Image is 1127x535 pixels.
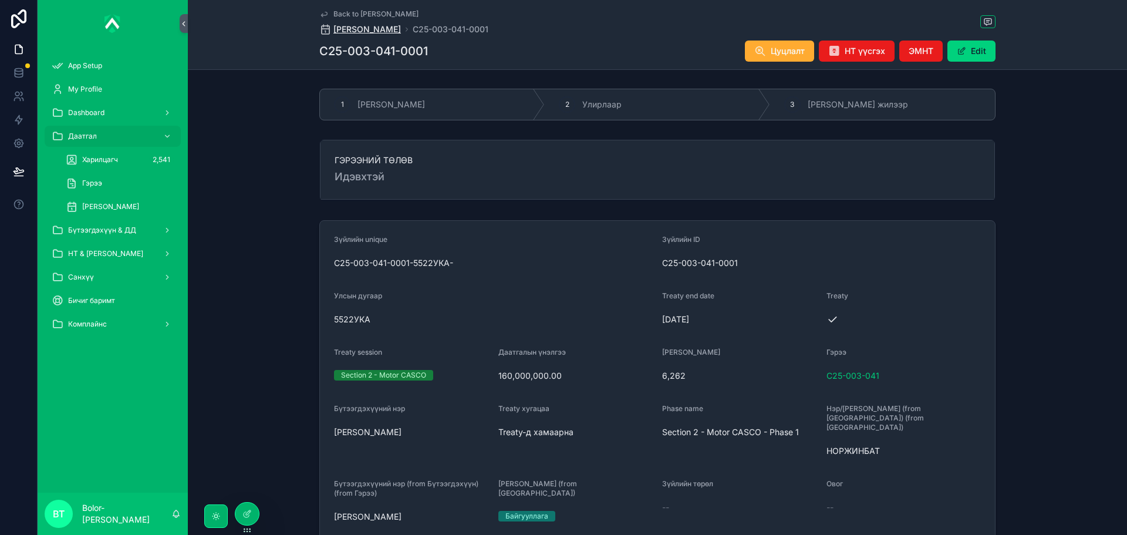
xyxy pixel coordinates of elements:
[68,108,104,117] span: Dashboard
[45,126,181,147] a: Даатгал
[582,99,622,110] span: Улирлаар
[826,445,981,457] span: НОРЖИНБАТ
[498,479,577,497] span: [PERSON_NAME] (from [GEOGRAPHIC_DATA])
[82,202,139,211] span: [PERSON_NAME]
[498,348,566,356] span: Даатгалын үнэлгээ
[826,404,924,432] span: Нэр/[PERSON_NAME] (from [GEOGRAPHIC_DATA]) (from [GEOGRAPHIC_DATA])
[357,99,425,110] span: [PERSON_NAME]
[498,426,653,438] span: Treaty-д хамаарна
[662,502,669,513] span: --
[826,291,848,300] span: Treaty
[335,154,980,166] span: ГЭРЭЭНИЙ ТӨЛӨВ
[319,9,419,19] a: Back to [PERSON_NAME]
[45,243,181,264] a: НТ & [PERSON_NAME]
[104,14,121,33] img: App logo
[808,99,908,110] span: [PERSON_NAME] жилээр
[45,290,181,311] a: Бичиг баримт
[899,41,943,62] button: ЭМНТ
[68,249,143,258] span: НТ & [PERSON_NAME]
[662,426,817,438] span: Section 2 - Motor CASCO - Phase 1
[59,173,181,194] a: Гэрээ
[662,370,817,382] span: 6,262
[498,404,549,413] span: Treaty хугацаа
[38,47,188,350] div: scrollable content
[45,102,181,123] a: Dashboard
[845,45,885,57] span: НТ үүсгэх
[334,404,405,413] span: Бүтээгдэхүүний нэр
[334,426,489,438] span: [PERSON_NAME]
[68,296,115,305] span: Бичиг баримт
[826,479,843,488] span: Овог
[826,502,834,513] span: --
[82,502,171,526] p: Bolor-[PERSON_NAME]
[149,153,174,167] div: 2,541
[341,100,344,109] span: 1
[341,370,426,381] div: Section 2 - Motor CASCO
[662,257,817,269] span: C25-003-041-0001
[335,169,980,185] span: Идэвхтэй
[334,479,478,497] span: Бүтээгдэхүүний нэр (from Бүтээгдэхүүн) (from Гэрээ)
[59,149,181,170] a: Харилцагч2,541
[662,314,817,325] span: [DATE]
[909,45,933,57] span: ЭМНТ
[59,196,181,217] a: [PERSON_NAME]
[334,257,653,269] span: C25-003-041-0001-5522УКА-
[68,272,94,282] span: Санхүү
[826,370,879,382] a: C25-003-041
[333,9,419,19] span: Back to [PERSON_NAME]
[662,235,700,244] span: Зүйлийн ID
[334,348,382,356] span: Treaty session
[947,41,996,62] button: Edit
[334,511,489,523] span: [PERSON_NAME]
[745,41,814,62] button: Цуцлалт
[82,179,102,188] span: Гэрээ
[662,348,720,356] span: [PERSON_NAME]
[68,226,136,235] span: Бүтээгдэхүүн & ДД
[565,100,569,109] span: 2
[498,370,653,382] span: 160,000,000.00
[662,479,713,488] span: Зүйлийн төрөл
[662,291,714,300] span: Treaty end date
[68,61,102,70] span: App Setup
[68,85,102,94] span: My Profile
[819,41,895,62] button: НТ үүсгэх
[45,220,181,241] a: Бүтээгдэхүүн & ДД
[771,45,805,57] span: Цуцлалт
[790,100,794,109] span: 3
[45,314,181,335] a: Комплайнс
[68,319,107,329] span: Комплайнс
[334,314,653,325] span: 5522УКА
[319,43,428,59] h1: C25-003-041-0001
[334,291,382,300] span: Улсын дугаар
[333,23,401,35] span: [PERSON_NAME]
[505,511,548,521] div: Байгууллага
[45,267,181,288] a: Санхүү
[82,155,118,164] span: Харилцагч
[662,404,703,413] span: Phase name
[45,79,181,100] a: My Profile
[319,23,401,35] a: [PERSON_NAME]
[68,132,97,141] span: Даатгал
[334,235,387,244] span: Зүйлийн unique
[53,507,65,521] span: BT
[413,23,488,35] a: C25-003-041-0001
[45,55,181,76] a: App Setup
[826,348,846,356] span: Гэрээ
